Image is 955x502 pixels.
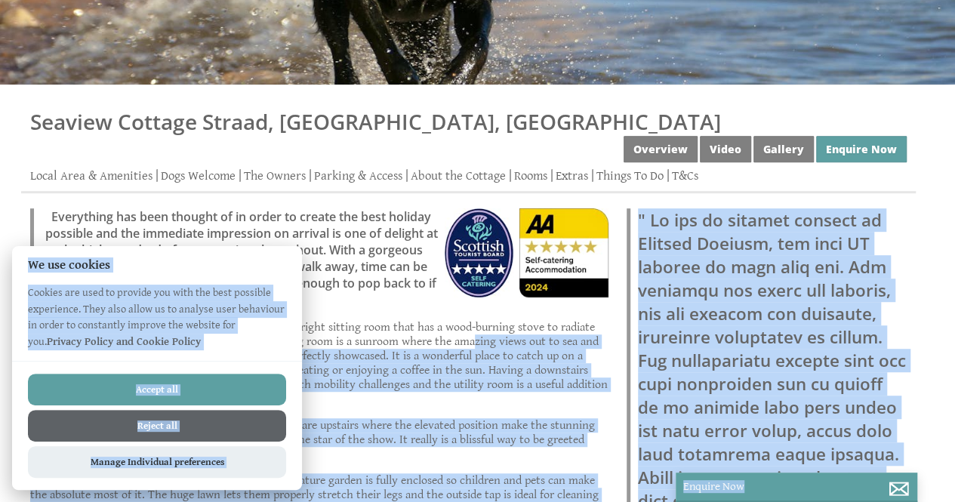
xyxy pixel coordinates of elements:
[314,168,402,183] a: Parking & Access
[12,258,302,273] h2: We use cookies
[556,168,588,183] a: Extras
[161,168,236,183] a: Dogs Welcome
[683,480,910,493] p: Enquire Now
[596,168,664,183] a: Things To Do
[47,335,201,348] a: Privacy Policy and Cookie Policy
[42,208,608,308] p: Everything has been thought of in order to create the best holiday possible and the immediate imp...
[514,168,547,183] a: Rooms
[672,168,698,183] a: T&Cs
[12,285,302,361] p: Cookies are used to provide you with the best possible experience. They also allow us to analyse ...
[28,374,286,405] button: Accept all
[30,320,608,406] p: Cosy comfort is what comes to mind in the light and bright sitting room that has a wood-burning s...
[753,136,814,162] a: Gallery
[700,136,751,162] a: Video
[624,136,698,162] a: Overview
[28,446,286,478] button: Manage Individual preferences
[30,168,152,183] a: Local Area & Amenities
[244,168,306,183] a: The Owners
[30,418,608,461] p: The other delightful bedrooms, one double and a twin, are upstairs where the elevated position ma...
[411,168,506,183] a: About the Cottage
[28,410,286,442] button: Reject all
[30,107,721,136] a: Seaview Cottage Straad, [GEOGRAPHIC_DATA], [GEOGRAPHIC_DATA]
[519,208,608,297] img: AA - Self Catering - AA Self Catering Award 2024
[445,208,513,297] img: Visit Scotland - Self Catering - Visit Scotland
[816,136,907,162] a: Enquire Now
